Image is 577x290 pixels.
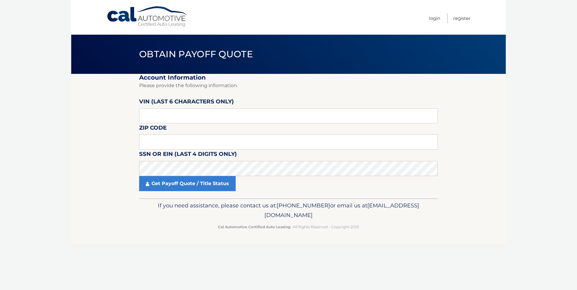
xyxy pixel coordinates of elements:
a: Login [429,13,440,23]
h2: Account Information [139,74,438,81]
strong: Cal Automotive Certified Auto Leasing [218,225,290,229]
a: Register [453,13,470,23]
label: SSN or EIN (last 4 digits only) [139,150,237,161]
a: Cal Automotive [107,6,188,27]
p: Please provide the following information. [139,81,438,90]
span: [PHONE_NUMBER] [277,202,330,209]
label: VIN (last 6 characters only) [139,97,234,108]
p: - All Rights Reserved - Copyright 2025 [143,224,434,230]
span: Obtain Payoff Quote [139,49,253,60]
label: Zip Code [139,123,167,134]
a: Get Payoff Quote / Title Status [139,176,236,191]
p: If you need assistance, please contact us at: or email us at [143,201,434,220]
